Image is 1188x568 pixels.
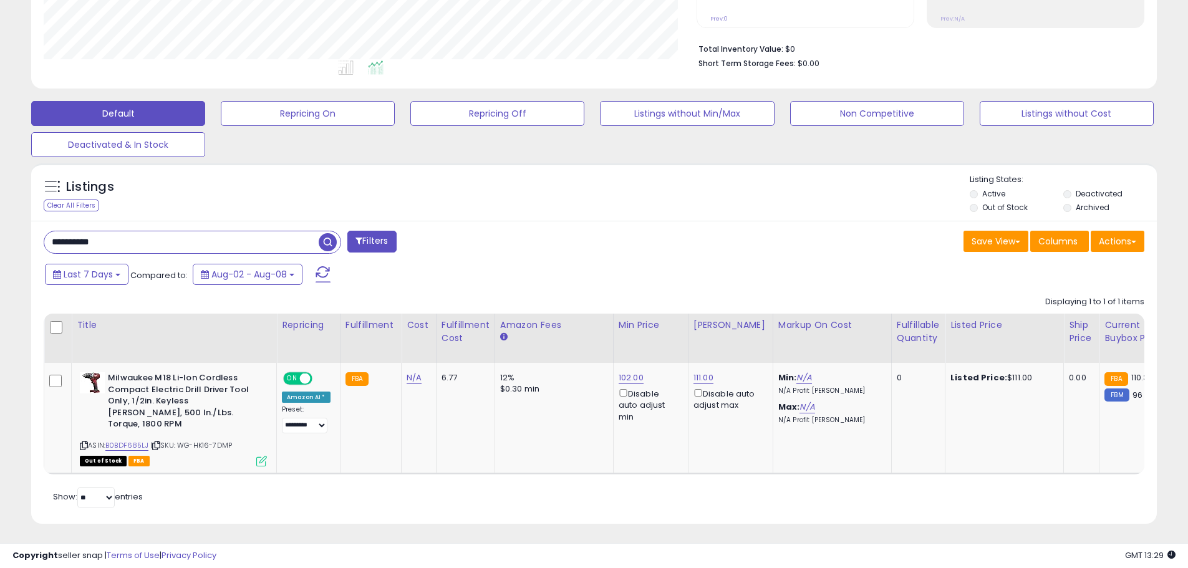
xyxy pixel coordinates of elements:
button: Columns [1030,231,1089,252]
div: ASIN: [80,372,267,465]
div: $111.00 [950,372,1054,383]
div: Fulfillment Cost [442,319,490,345]
div: Ship Price [1069,319,1094,345]
div: Fulfillable Quantity [897,319,940,345]
a: 102.00 [619,372,644,384]
span: | SKU: WG-HK16-7DMP [150,440,232,450]
label: Active [982,188,1005,199]
button: Actions [1091,231,1144,252]
div: Amazon Fees [500,319,608,332]
div: Clear All Filters [44,200,99,211]
label: Archived [1076,202,1109,213]
small: Prev: N/A [940,15,965,22]
div: $0.30 min [500,383,604,395]
span: Show: entries [53,491,143,503]
a: Terms of Use [107,549,160,561]
img: 31Hys9PDApL._SL40_.jpg [80,372,105,393]
span: 96 [1132,389,1142,401]
a: N/A [796,372,811,384]
span: 2025-08-16 13:29 GMT [1125,549,1176,561]
button: Deactivated & In Stock [31,132,205,157]
div: Disable auto adjust min [619,387,679,423]
div: 0 [897,372,935,383]
span: ON [284,373,300,384]
a: Privacy Policy [162,549,216,561]
a: N/A [407,372,422,384]
b: Listed Price: [950,372,1007,383]
button: Listings without Cost [980,101,1154,126]
div: [PERSON_NAME] [693,319,768,332]
small: Prev: 0 [710,15,728,22]
span: Columns [1038,235,1078,248]
label: Out of Stock [982,202,1028,213]
a: 111.00 [693,372,713,384]
small: FBA [345,372,369,386]
span: $0.00 [798,57,819,69]
div: Disable auto adjust max [693,387,763,411]
small: Amazon Fees. [500,332,508,343]
div: Displaying 1 to 1 of 1 items [1045,296,1144,308]
p: N/A Profit [PERSON_NAME] [778,387,882,395]
div: 6.77 [442,372,485,383]
a: B0BDF685LJ [105,440,148,451]
small: FBM [1104,388,1129,402]
div: seller snap | | [12,550,216,562]
div: Preset: [282,405,331,433]
b: Short Term Storage Fees: [698,58,796,69]
button: Aug-02 - Aug-08 [193,264,302,285]
li: $0 [698,41,1135,55]
button: Non Competitive [790,101,964,126]
p: Listing States: [970,174,1157,186]
div: Current Buybox Price [1104,319,1169,345]
b: Max: [778,401,800,413]
b: Total Inventory Value: [698,44,783,54]
b: Min: [778,372,797,383]
span: Compared to: [130,269,188,281]
span: Last 7 Days [64,268,113,281]
a: N/A [799,401,814,413]
small: FBA [1104,372,1128,386]
div: Min Price [619,319,683,332]
div: Cost [407,319,431,332]
span: OFF [311,373,331,384]
span: 110.39 [1131,372,1154,383]
button: Filters [347,231,396,253]
button: Last 7 Days [45,264,128,285]
span: All listings that are currently out of stock and unavailable for purchase on Amazon [80,456,127,466]
button: Default [31,101,205,126]
button: Listings without Min/Max [600,101,774,126]
button: Repricing On [221,101,395,126]
th: The percentage added to the cost of goods (COGS) that forms the calculator for Min & Max prices. [773,314,891,363]
div: Title [77,319,271,332]
div: 12% [500,372,604,383]
div: Markup on Cost [778,319,886,332]
div: Listed Price [950,319,1058,332]
label: Deactivated [1076,188,1123,199]
div: Fulfillment [345,319,396,332]
strong: Copyright [12,549,58,561]
span: Aug-02 - Aug-08 [211,268,287,281]
span: FBA [128,456,150,466]
div: Repricing [282,319,335,332]
p: N/A Profit [PERSON_NAME] [778,416,882,425]
button: Save View [963,231,1028,252]
b: Milwaukee M18 Li-Ion Cordless Compact Electric Drill Driver Tool Only, 1/2in. Keyless [PERSON_NAM... [108,372,259,433]
div: 0.00 [1069,372,1089,383]
button: Repricing Off [410,101,584,126]
h5: Listings [66,178,114,196]
div: Amazon AI * [282,392,331,403]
